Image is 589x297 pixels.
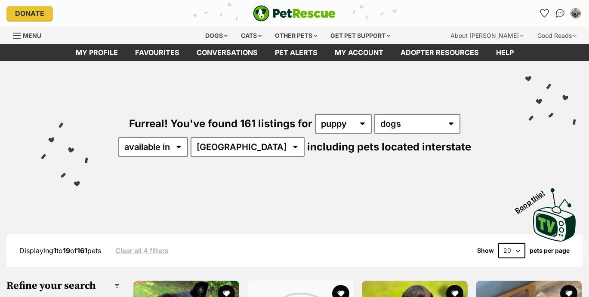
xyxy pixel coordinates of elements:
[63,246,70,255] strong: 19
[269,27,323,44] div: Other pets
[569,6,583,20] button: My account
[530,247,570,254] label: pets per page
[67,44,126,61] a: My profile
[19,246,101,255] span: Displaying to of pets
[199,27,234,44] div: Dogs
[77,246,87,255] strong: 161
[307,141,471,153] span: including pets located interstate
[514,184,553,214] span: Boop this!
[235,27,268,44] div: Cats
[487,44,522,61] a: Help
[253,5,336,21] a: PetRescue
[324,27,396,44] div: Get pet support
[23,32,41,39] span: Menu
[53,246,56,255] strong: 1
[392,44,487,61] a: Adopter resources
[553,6,567,20] a: Conversations
[533,188,576,242] img: PetRescue TV logo
[538,6,552,20] a: Favourites
[444,27,530,44] div: About [PERSON_NAME]
[126,44,188,61] a: Favourites
[115,247,169,254] a: Clear all 4 filters
[129,117,312,130] span: Furreal! You've found 161 listings for
[538,6,583,20] ul: Account quick links
[188,44,266,61] a: conversations
[556,9,565,18] img: chat-41dd97257d64d25036548639549fe6c8038ab92f7586957e7f3b1b290dea8141.svg
[477,247,494,254] span: Show
[571,9,580,18] img: Rachel Bailey profile pic
[533,181,576,243] a: Boop this!
[531,27,583,44] div: Good Reads
[253,5,336,21] img: logo-e224e6f780fb5917bec1dbf3a21bbac754714ae5b6737aabdf751b685950b380.svg
[326,44,392,61] a: My account
[6,280,120,292] h3: Refine your search
[266,44,326,61] a: Pet alerts
[13,27,47,43] a: Menu
[6,6,53,21] a: Donate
